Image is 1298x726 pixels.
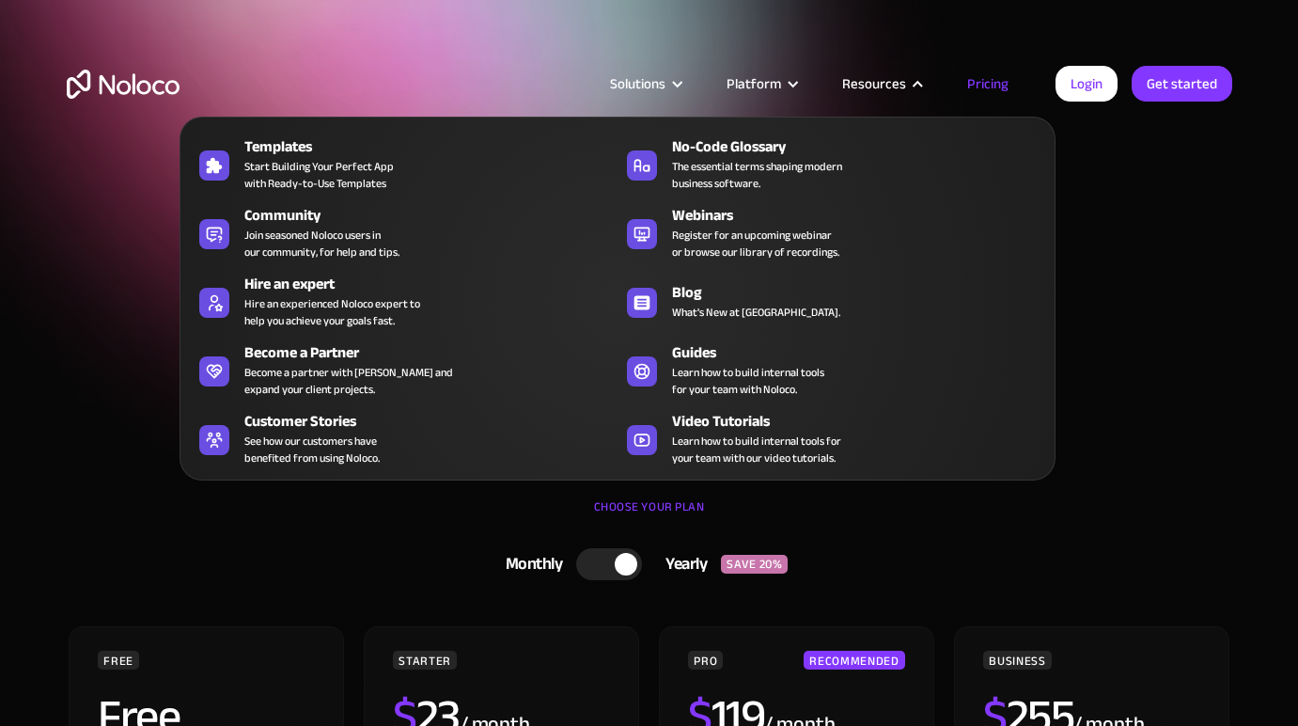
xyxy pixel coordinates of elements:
a: BlogWhat's New at [GEOGRAPHIC_DATA]. [618,269,1045,333]
a: home [67,70,180,99]
a: Become a PartnerBecome a partner with [PERSON_NAME] andexpand your client projects. [190,338,618,402]
div: Blog [672,281,1054,304]
div: Templates [244,135,626,158]
a: Customer StoriesSee how our customers havebenefited from using Noloco. [190,406,618,470]
span: Start Building Your Perfect App with Ready-to-Use Templates [244,158,394,192]
div: Yearly [642,550,721,578]
div: CHOOSE YOUR PLAN [67,493,1232,540]
div: FREE [98,651,139,670]
div: STARTER [393,651,456,670]
div: Platform [703,71,819,96]
div: No-Code Glossary [672,135,1054,158]
div: Hire an experienced Noloco expert to help you achieve your goals fast. [244,295,420,329]
a: Pricing [944,71,1032,96]
div: Solutions [610,71,665,96]
div: Community [244,204,626,227]
div: Webinars [672,204,1054,227]
nav: Resources [180,90,1056,481]
div: Video Tutorials [672,410,1054,433]
a: Login [1056,66,1118,102]
h1: Flexible Pricing Designed for Business [67,160,1232,273]
div: Customer Stories [244,410,626,433]
div: Become a Partner [244,341,626,364]
a: Hire an expertHire an experienced Noloco expert tohelp you achieve your goals fast. [190,269,618,333]
span: Register for an upcoming webinar or browse our library of recordings. [672,227,839,260]
a: GuidesLearn how to build internal toolsfor your team with Noloco. [618,338,1045,402]
div: SAVE 20% [721,555,788,574]
div: RECOMMENDED [804,651,904,670]
div: Platform [727,71,781,96]
div: Solutions [586,71,703,96]
a: CommunityJoin seasoned Noloco users inour community, for help and tips. [190,200,618,264]
a: TemplatesStart Building Your Perfect Appwith Ready-to-Use Templates [190,132,618,196]
a: WebinarsRegister for an upcoming webinaror browse our library of recordings. [618,200,1045,264]
span: Learn how to build internal tools for your team with Noloco. [672,364,824,398]
span: Learn how to build internal tools for your team with our video tutorials. [672,433,841,466]
div: Resources [842,71,906,96]
span: See how our customers have benefited from using Noloco. [244,433,380,466]
a: Video TutorialsLearn how to build internal tools foryour team with our video tutorials. [618,406,1045,470]
span: Join seasoned Noloco users in our community, for help and tips. [244,227,399,260]
div: PRO [688,651,723,670]
span: What's New at [GEOGRAPHIC_DATA]. [672,304,840,321]
div: Hire an expert [244,273,626,295]
div: Monthly [482,550,577,578]
a: Get started [1132,66,1232,102]
div: BUSINESS [983,651,1051,670]
span: The essential terms shaping modern business software. [672,158,842,192]
div: Become a partner with [PERSON_NAME] and expand your client projects. [244,364,453,398]
div: Guides [672,341,1054,364]
a: No-Code GlossaryThe essential terms shaping modernbusiness software. [618,132,1045,196]
div: Resources [819,71,944,96]
h2: Start for free. Upgrade to support your business at any stage. [67,292,1232,320]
